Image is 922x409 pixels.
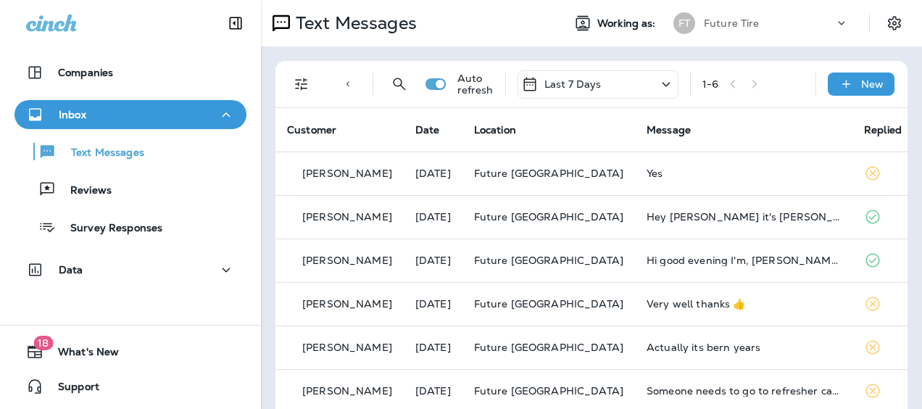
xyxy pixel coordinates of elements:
span: Future [GEOGRAPHIC_DATA] [474,167,623,180]
div: Hey Tony it's Asa I'm running late today probably won't make it in this morning I can drop it off... [647,211,841,223]
span: Location [474,123,516,136]
p: [PERSON_NAME] [302,298,392,310]
span: Customer [287,123,336,136]
span: Working as: [597,17,659,30]
div: Very well thanks 👍 [647,298,841,310]
span: Future [GEOGRAPHIC_DATA] [474,341,623,354]
p: Survey Responses [56,222,162,236]
p: Future Tire [704,17,760,29]
p: Inbox [59,109,86,120]
p: Auto refresh [457,73,494,96]
p: Sep 1, 2025 02:57 PM [415,168,451,179]
button: Text Messages [14,136,246,167]
button: Survey Responses [14,212,246,242]
p: [PERSON_NAME] [302,385,392,397]
p: Reviews [56,184,112,198]
button: Data [14,255,246,284]
p: Companies [58,67,113,78]
button: Companies [14,58,246,87]
span: Future [GEOGRAPHIC_DATA] [474,297,623,310]
button: Reviews [14,174,246,204]
span: Message [647,123,691,136]
div: Hi good evening I'm, Bonnie is Future Tire, open tomorrow? [647,255,841,266]
span: Support [43,381,99,398]
p: Sep 1, 2025 09:34 AM [415,211,451,223]
div: Someone needs to go to refresher car repair school. [647,385,841,397]
button: Collapse Sidebar [215,9,256,38]
p: Text Messages [290,12,417,34]
p: New [861,78,884,90]
p: Last 7 Days [544,78,602,90]
p: Aug 27, 2025 08:32 AM [415,342,451,353]
span: Date [415,123,440,136]
span: What's New [43,346,119,363]
p: Aug 26, 2025 09:07 AM [415,385,451,397]
p: [PERSON_NAME] [302,342,392,353]
p: Data [59,264,83,276]
p: [PERSON_NAME] [302,211,392,223]
div: Yes [647,168,841,179]
p: [PERSON_NAME] [302,168,392,179]
button: Filters [287,70,316,99]
div: 1 - 6 [702,78,718,90]
p: Aug 30, 2025 08:39 AM [415,298,451,310]
button: Search Messages [385,70,414,99]
p: [PERSON_NAME] [302,255,392,266]
p: Aug 31, 2025 05:36 PM [415,255,451,266]
span: Future [GEOGRAPHIC_DATA] [474,254,623,267]
span: Future [GEOGRAPHIC_DATA] [474,384,623,397]
button: Inbox [14,100,246,129]
span: 18 [33,336,53,350]
span: Future [GEOGRAPHIC_DATA] [474,210,623,223]
p: Text Messages [57,146,144,160]
button: 18What's New [14,337,246,366]
div: Actually its bern years [647,342,841,353]
button: Settings [881,10,908,36]
span: Replied [864,123,902,136]
div: FT [673,12,695,34]
button: Support [14,372,246,401]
